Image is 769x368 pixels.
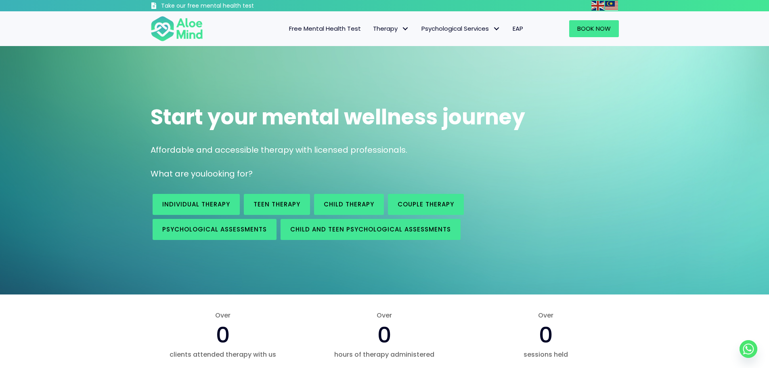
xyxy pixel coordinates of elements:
[367,20,415,37] a: TherapyTherapy: submenu
[161,2,297,10] h3: Take our free mental health test
[591,1,605,10] a: English
[421,24,501,33] span: Psychological Services
[377,320,392,350] span: 0
[605,1,618,11] img: ms
[591,1,604,11] img: en
[415,20,507,37] a: Psychological ServicesPsychological Services: submenu
[473,311,618,320] span: Over
[151,102,525,132] span: Start your mental wellness journey
[244,194,310,215] a: Teen Therapy
[205,168,253,179] span: looking for?
[151,15,203,42] img: Aloe mind Logo
[151,2,297,11] a: Take our free mental health test
[214,20,529,37] nav: Menu
[539,320,553,350] span: 0
[162,225,267,233] span: Psychological assessments
[312,311,457,320] span: Over
[314,194,384,215] a: Child Therapy
[400,23,411,35] span: Therapy: submenu
[577,24,611,33] span: Book Now
[740,340,757,358] a: Whatsapp
[491,23,503,35] span: Psychological Services: submenu
[216,320,230,350] span: 0
[513,24,523,33] span: EAP
[569,20,619,37] a: Book Now
[398,200,454,208] span: Couple therapy
[151,350,296,359] span: clients attended therapy with us
[507,20,529,37] a: EAP
[290,225,451,233] span: Child and Teen Psychological assessments
[388,194,464,215] a: Couple therapy
[324,200,374,208] span: Child Therapy
[281,219,461,240] a: Child and Teen Psychological assessments
[473,350,618,359] span: sessions held
[283,20,367,37] a: Free Mental Health Test
[605,1,619,10] a: Malay
[373,24,409,33] span: Therapy
[289,24,361,33] span: Free Mental Health Test
[153,194,240,215] a: Individual therapy
[254,200,300,208] span: Teen Therapy
[151,311,296,320] span: Over
[153,219,277,240] a: Psychological assessments
[312,350,457,359] span: hours of therapy administered
[162,200,230,208] span: Individual therapy
[151,168,205,179] span: What are you
[151,144,619,156] p: Affordable and accessible therapy with licensed professionals.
